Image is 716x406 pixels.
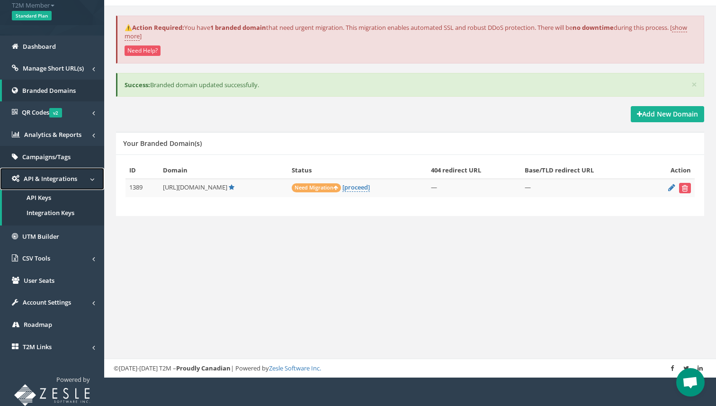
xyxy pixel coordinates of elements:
span: Powered by [56,375,90,384]
span: UTM Builder [22,232,59,241]
a: Default [229,183,234,191]
p: You have that need urgent migration. This migration enables automated SSL and robust DDoS protect... [125,23,697,41]
span: [URL][DOMAIN_NAME] [163,183,227,191]
td: — [521,179,645,197]
span: Need Migration [292,183,341,192]
strong: 1 branded domain [210,23,266,32]
th: Action [645,162,695,179]
span: Branded Domains [22,86,76,95]
th: ID [125,162,159,179]
span: T2M Links [23,343,52,351]
strong: ⚠️Action Required: [125,23,184,32]
span: T2M Member [12,1,92,10]
td: — [427,179,521,197]
span: Campaigns/Tags [22,153,71,161]
button: × [691,80,697,90]
button: Need Help? [125,45,161,56]
a: Integration Keys [2,205,104,221]
th: Domain [159,162,287,179]
th: Status [288,162,427,179]
span: Analytics & Reports [24,130,81,139]
span: API & Integrations [24,174,77,183]
div: ©[DATE]-[DATE] T2M – | Powered by [114,364,707,373]
span: QR Codes [22,108,62,117]
span: Account Settings [23,298,71,307]
span: v2 [49,108,62,117]
th: Base/TLD redirect URL [521,162,645,179]
a: show more [125,23,687,41]
th: 404 redirect URL [427,162,521,179]
span: Manage Short URL(s) [23,64,84,72]
span: CSV Tools [22,254,50,262]
span: Roadmap [24,320,52,329]
span: Dashboard [23,42,56,51]
strong: no downtime [573,23,614,32]
div: Open chat [676,368,705,397]
b: Success: [125,81,150,89]
h5: Your Branded Domain(s) [123,140,202,147]
span: Standard Plan [12,11,52,20]
span: API Keys [27,193,51,202]
strong: Proudly Canadian [176,364,231,372]
a: Zesle Software Inc. [269,364,321,372]
td: 1389 [125,179,159,197]
a: Add New Domain [631,106,704,122]
div: Branded domain updated successfully. [116,73,704,97]
a: API Keys [2,190,104,206]
span: User Seats [24,276,54,285]
a: [proceed] [342,183,370,192]
strong: Add New Domain [637,109,698,118]
span: Integration Keys [27,208,74,217]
